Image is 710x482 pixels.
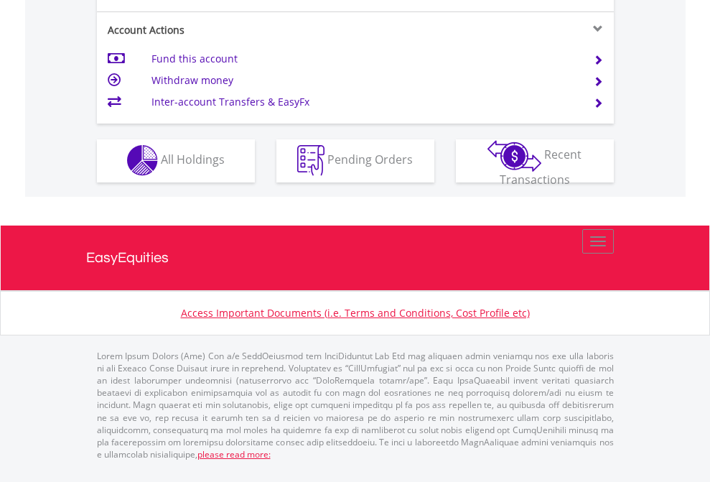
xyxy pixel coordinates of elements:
[97,139,255,182] button: All Holdings
[181,306,530,320] a: Access Important Documents (i.e. Terms and Conditions, Cost Profile etc)
[500,147,582,187] span: Recent Transactions
[151,48,576,70] td: Fund this account
[276,139,434,182] button: Pending Orders
[161,152,225,167] span: All Holdings
[327,152,413,167] span: Pending Orders
[97,350,614,460] p: Lorem Ipsum Dolors (Ame) Con a/e SeddOeiusmod tem InciDiduntut Lab Etd mag aliquaen admin veniamq...
[151,91,576,113] td: Inter-account Transfers & EasyFx
[487,140,541,172] img: transactions-zar-wht.png
[97,23,355,37] div: Account Actions
[127,145,158,176] img: holdings-wht.png
[86,226,625,290] a: EasyEquities
[151,70,576,91] td: Withdraw money
[456,139,614,182] button: Recent Transactions
[197,448,271,460] a: please read more:
[297,145,324,176] img: pending_instructions-wht.png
